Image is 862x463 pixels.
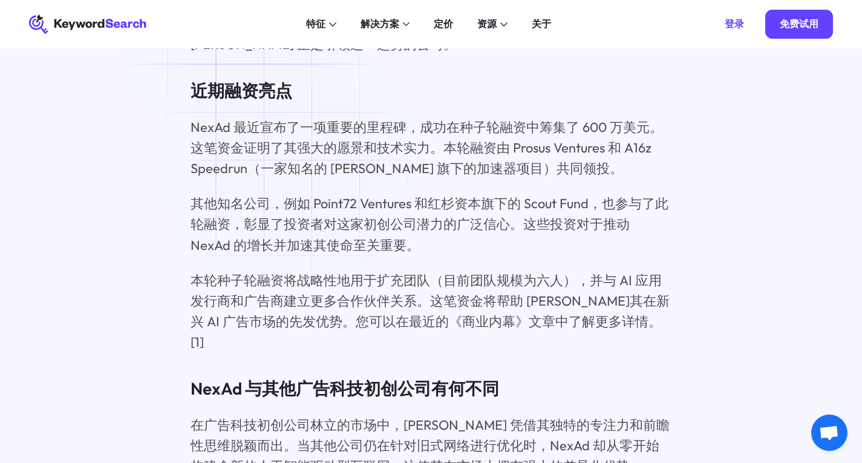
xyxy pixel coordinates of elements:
[725,18,744,30] font: 登录
[191,195,668,253] font: 其他知名公司，例如 Point72 Ventures 和红杉资本旗下的 Scout Fund，也参与了此轮融资，彰显了投资者对这家初创公司潜力的广泛信心。这些投资对于推动 NexAd 的增长并加...
[426,15,460,34] a: 定价
[765,10,833,39] a: 免费试用
[524,15,558,34] a: 关于
[780,18,818,30] font: 免费试用
[434,18,453,30] font: 定价
[477,18,497,30] font: 资源
[191,119,663,177] font: NexAd 最近宣布了一项重要的里程碑，成功在种子轮融资中筹集了 600 万美元。这笔资金证明了其强大的愿景和技术实力。本轮融资由 Prosus Ventures 和 A16z Speedrun...
[532,18,551,30] font: 关于
[191,272,670,350] font: 本轮种子轮融资将战略性地用于扩充团队（目前团队规模为六人），并与 AI 应用发行商和广告商建立更多合作伙伴关系。这笔资金将帮助 [PERSON_NAME]其在新兴 AI 广告市场的先发优势。您可...
[811,415,847,451] div: 开放式聊天
[710,10,759,39] a: 登录
[191,80,292,101] font: 近期融资亮点
[361,18,399,30] font: 解决方案
[191,378,499,399] font: NexAd 与其他广告科技初创公司有何不同
[306,18,325,30] font: 特征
